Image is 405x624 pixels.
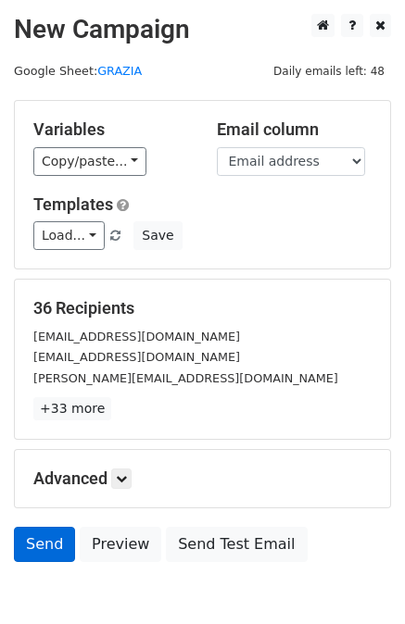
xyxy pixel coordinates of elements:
[312,535,405,624] iframe: Chat Widget
[14,14,391,45] h2: New Campaign
[33,330,240,343] small: [EMAIL_ADDRESS][DOMAIN_NAME]
[80,527,161,562] a: Preview
[33,194,113,214] a: Templates
[97,64,142,78] a: GRAZIA
[267,64,391,78] a: Daily emails left: 48
[33,468,372,489] h5: Advanced
[166,527,307,562] a: Send Test Email
[33,221,105,250] a: Load...
[33,298,372,318] h5: 36 Recipients
[33,371,338,385] small: [PERSON_NAME][EMAIL_ADDRESS][DOMAIN_NAME]
[217,119,373,140] h5: Email column
[14,527,75,562] a: Send
[267,61,391,81] span: Daily emails left: 48
[33,147,146,176] a: Copy/paste...
[33,397,111,420] a: +33 more
[33,119,189,140] h5: Variables
[312,535,405,624] div: Widget chat
[14,64,142,78] small: Google Sheet:
[33,350,240,364] small: [EMAIL_ADDRESS][DOMAIN_NAME]
[133,221,182,250] button: Save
